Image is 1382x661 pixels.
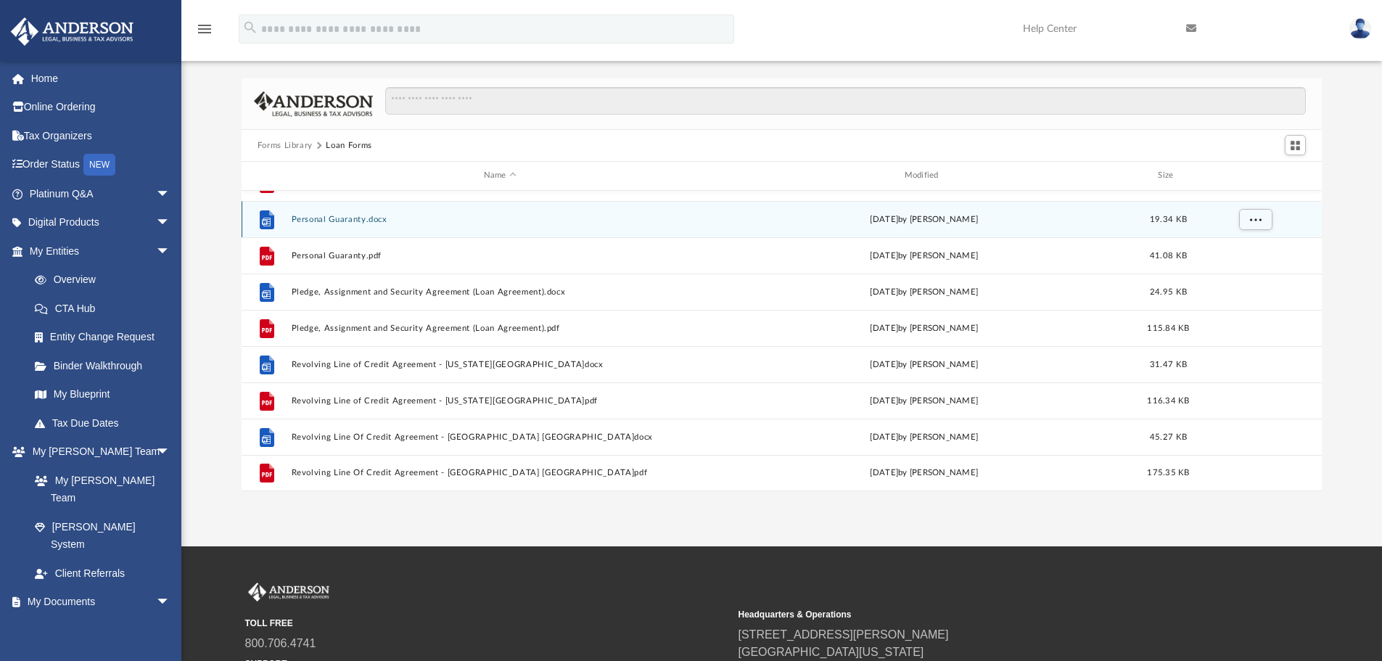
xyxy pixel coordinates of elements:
a: My Entitiesarrow_drop_down [10,237,192,266]
a: menu [196,28,213,38]
img: Anderson Advisors Platinum Portal [245,583,332,602]
button: Personal Guaranty.docx [291,215,709,224]
div: [DATE] by [PERSON_NAME] [715,394,1133,407]
a: Tax Due Dates [20,408,192,438]
span: 115.84 KB [1147,324,1189,332]
span: 19.34 KB [1150,215,1187,223]
button: Pledge, Assignment and Security Agreement (Loan Agreement).docx [291,287,709,297]
a: Order StatusNEW [10,150,192,180]
button: Pledge, Assignment and Security Agreement (Loan Agreement).pdf [291,324,709,333]
a: My Documentsarrow_drop_down [10,588,185,617]
i: menu [196,20,213,38]
input: Search files and folders [385,87,1306,115]
a: Online Ordering [10,93,192,122]
div: [DATE] by [PERSON_NAME] [715,467,1133,480]
div: id [1204,169,1305,182]
span: arrow_drop_down [156,438,185,467]
button: Revolving Line Of Credit Agreement - [GEOGRAPHIC_DATA] [GEOGRAPHIC_DATA]pdf [291,468,709,477]
div: NEW [83,154,115,176]
a: My [PERSON_NAME] Teamarrow_drop_down [10,438,185,467]
button: Switch to Grid View [1285,135,1307,155]
div: [DATE] by [PERSON_NAME] [715,358,1133,371]
a: [PERSON_NAME] System [20,512,185,559]
a: 800.706.4741 [245,637,316,649]
span: 45.27 KB [1150,432,1187,440]
div: Size [1139,169,1197,182]
span: 116.34 KB [1147,396,1189,404]
a: Platinum Q&Aarrow_drop_down [10,179,192,208]
span: arrow_drop_down [156,588,185,617]
a: Client Referrals [20,559,185,588]
a: Tax Organizers [10,121,192,150]
button: More options [1238,208,1272,230]
img: User Pic [1349,18,1371,39]
a: Home [10,64,192,93]
a: Overview [20,266,192,295]
button: Revolving Line of Credit Agreement - [US_STATE][GEOGRAPHIC_DATA]pdf [291,396,709,406]
button: Revolving Line Of Credit Agreement - [GEOGRAPHIC_DATA] [GEOGRAPHIC_DATA]docx [291,432,709,442]
button: Revolving Line of Credit Agreement - [US_STATE][GEOGRAPHIC_DATA]docx [291,360,709,369]
a: CTA Hub [20,294,192,323]
span: arrow_drop_down [156,208,185,238]
span: 24.95 KB [1150,287,1187,295]
span: 41.08 KB [1150,251,1187,259]
div: [DATE] by [PERSON_NAME] [715,213,1133,226]
a: [GEOGRAPHIC_DATA][US_STATE] [739,646,924,658]
small: Headquarters & Operations [739,608,1222,621]
div: id [248,169,284,182]
a: Binder Walkthrough [20,351,192,380]
a: My [PERSON_NAME] Team [20,466,178,512]
div: Name [290,169,708,182]
div: [DATE] by [PERSON_NAME] [715,321,1133,334]
a: Digital Productsarrow_drop_down [10,208,192,237]
a: [STREET_ADDRESS][PERSON_NAME] [739,628,949,641]
div: [DATE] by [PERSON_NAME] [715,285,1133,298]
span: 31.47 KB [1150,360,1187,368]
button: Personal Guaranty.pdf [291,251,709,260]
div: [DATE] by [PERSON_NAME] [715,249,1133,262]
div: Modified [715,169,1132,182]
button: Loan Forms [326,139,372,152]
button: Forms Library [258,139,313,152]
a: Entity Change Request [20,323,192,352]
img: Anderson Advisors Platinum Portal [7,17,138,46]
a: My Blueprint [20,380,185,409]
span: arrow_drop_down [156,179,185,209]
i: search [242,20,258,36]
span: 175.35 KB [1147,469,1189,477]
small: TOLL FREE [245,617,728,630]
div: grid [242,191,1323,491]
div: [DATE] by [PERSON_NAME] [715,430,1133,443]
span: arrow_drop_down [156,237,185,266]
